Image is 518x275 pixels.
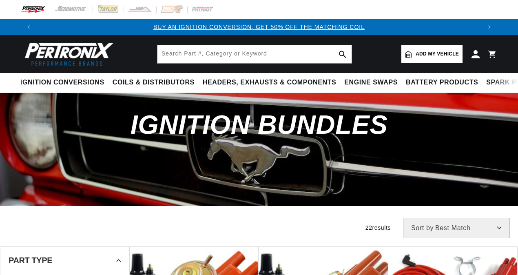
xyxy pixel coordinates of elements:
select: Sort by [403,218,510,238]
span: 22 results [365,224,391,231]
span: Headers, Exhausts & Components [203,78,336,87]
button: search button [334,45,352,63]
span: Ignition Bundles [131,110,388,140]
summary: Battery Products [402,73,482,92]
span: Battery Products [406,78,478,87]
span: Ignition Conversions [20,78,104,87]
summary: Coils & Distributors [108,73,199,92]
div: Announcement [37,22,481,31]
a: Add my vehicle [401,45,463,63]
div: 1 of 3 [37,22,481,31]
img: Pertronix [20,40,114,68]
span: Engine Swaps [344,78,398,87]
span: Sort by [411,225,434,231]
input: Search Part #, Category or Keyword [157,45,352,63]
summary: Headers, Exhausts & Components [199,73,340,92]
a: BUY AN IGNITION CONVERSION, GET 50% OFF THE MATCHING COIL [153,24,365,30]
button: Translation missing: en.sections.announcements.previous_announcement [20,19,37,35]
button: Translation missing: en.sections.announcements.next_announcement [481,19,498,35]
span: Coils & Distributors [113,78,195,87]
span: Add my vehicle [416,50,459,58]
summary: Engine Swaps [340,73,402,92]
summary: Ignition Conversions [20,73,108,92]
span: Part Type [9,256,52,264]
